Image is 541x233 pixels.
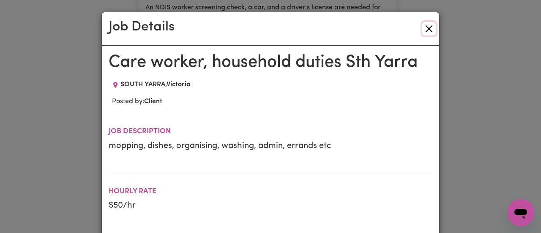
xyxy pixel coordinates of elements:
[109,127,432,136] h2: Job description
[144,98,162,105] b: Client
[109,187,432,196] h2: Hourly Rate
[422,22,436,36] button: Close
[109,140,432,152] p: mopping, dishes, organising, washing, admin, errands etc
[109,52,432,73] h1: Care worker, household duties Sth Yarra
[112,98,162,105] span: Posted by:
[109,199,432,212] p: $ 50 /hr
[109,19,175,35] h2: Job Details
[507,199,534,226] iframe: Button to launch messaging window
[120,81,191,88] span: SOUTH YARRA , Victoria
[109,79,194,90] div: Job location: SOUTH YARRA, Victoria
